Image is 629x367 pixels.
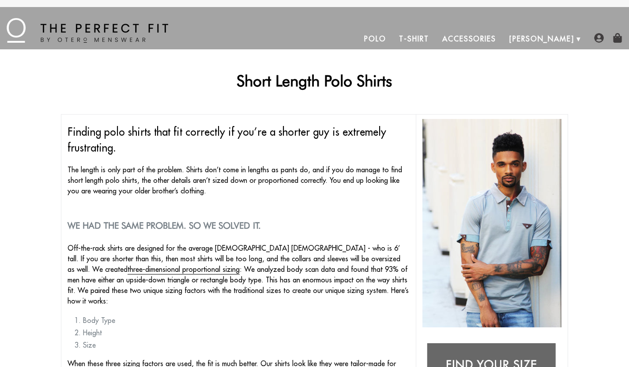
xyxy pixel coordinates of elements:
a: T-Shirt [392,28,435,49]
a: three-dimensional proportional sizing [128,265,240,274]
a: [PERSON_NAME] [503,28,581,49]
img: short length polo shirts [422,119,561,327]
li: Body Type [83,315,410,326]
li: Height [83,327,410,338]
h1: Short Length Polo Shirts [61,71,568,90]
p: The length is only part of the problem. Shirts don’t come in lengths as pants do, and if you do m... [68,164,410,196]
img: user-account-icon.png [594,33,604,43]
img: The Perfect Fit - by Otero Menswear - Logo [7,18,168,43]
li: Size [83,340,410,350]
a: Accessories [436,28,503,49]
span: Off-the-rack shirts are designed for the average [DEMOGRAPHIC_DATA] [DEMOGRAPHIC_DATA] - who is 6... [68,244,409,305]
img: shopping-bag-icon.png [613,33,622,43]
a: Polo [358,28,393,49]
span: Finding polo shirts that fit correctly if you’re a shorter guy is extremely frustrating. [68,125,386,154]
h2: We had the same problem. So we solved it. [68,220,410,231]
